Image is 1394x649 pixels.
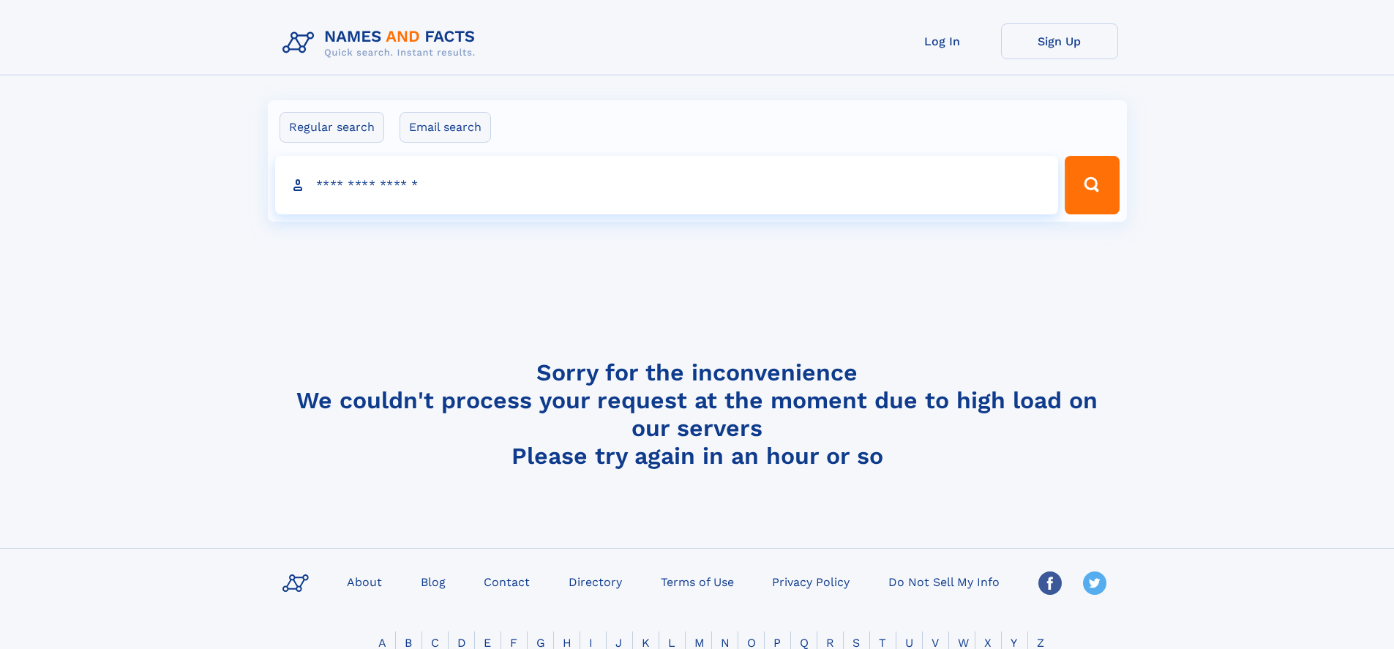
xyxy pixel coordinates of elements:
img: Facebook [1038,571,1062,595]
a: Terms of Use [655,571,740,592]
a: About [341,571,388,592]
a: Privacy Policy [766,571,855,592]
a: Log In [884,23,1001,59]
a: Sign Up [1001,23,1118,59]
a: Do Not Sell My Info [883,571,1005,592]
a: Contact [478,571,536,592]
img: Twitter [1083,571,1106,595]
button: Search Button [1065,156,1119,214]
label: Regular search [280,112,384,143]
h4: Sorry for the inconvenience We couldn't process your request at the moment due to high load on ou... [277,359,1118,470]
a: Blog [415,571,451,592]
img: Logo Names and Facts [277,23,487,63]
label: Email search [400,112,491,143]
input: search input [275,156,1059,214]
a: Directory [563,571,628,592]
